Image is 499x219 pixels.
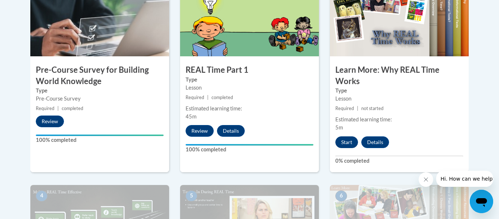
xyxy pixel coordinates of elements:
h3: REAL Time Part 1 [180,64,319,76]
span: completed [212,95,233,100]
span: 5 [186,190,197,201]
span: Hi. How can we help? [4,5,59,11]
button: Details [217,125,245,137]
iframe: Button to launch messaging window [470,190,493,213]
label: Type [186,76,313,84]
label: 0% completed [335,157,463,165]
label: Type [36,87,164,95]
span: 6 [335,190,347,201]
span: Required [335,106,354,111]
div: Lesson [186,84,313,92]
div: Estimated learning time: [335,116,463,124]
h3: Pre-Course Survey for Building World Knowledge [30,64,169,87]
span: 4 [36,190,47,201]
span: 5m [335,124,343,131]
div: Estimated learning time: [186,105,313,113]
button: Details [361,136,389,148]
label: Type [335,87,463,95]
span: completed [62,106,83,111]
span: not started [361,106,384,111]
div: Your progress [36,135,164,136]
iframe: Message from company [436,171,493,187]
h3: Learn More: Why REAL Time Works [330,64,469,87]
label: 100% completed [186,146,313,154]
div: Pre-Course Survey [36,95,164,103]
span: 45m [186,113,197,120]
button: Review [36,116,64,127]
div: Your progress [186,144,313,146]
iframe: Close message [419,172,433,187]
span: Required [36,106,54,111]
span: | [357,106,358,111]
span: | [57,106,59,111]
span: | [207,95,209,100]
button: Start [335,136,358,148]
div: Lesson [335,95,463,103]
label: 100% completed [36,136,164,144]
span: Required [186,95,204,100]
button: Review [186,125,214,137]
